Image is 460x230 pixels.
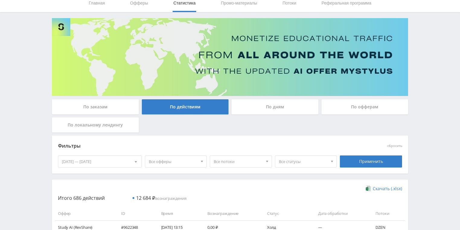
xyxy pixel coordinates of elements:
span: Скачать (.xlsx) [373,186,402,191]
div: По дням [232,99,318,114]
td: Время [155,207,202,220]
div: По офферам [321,99,408,114]
td: Вознаграждение [201,207,261,220]
div: Применить [340,155,402,168]
a: Скачать (.xlsx) [366,186,402,192]
span: 12 684 ₽ [136,195,155,201]
div: [DATE] — [DATE] [58,156,142,167]
span: Все потоки [214,156,263,167]
td: Статус [261,207,312,220]
div: По заказам [52,99,139,114]
div: По действиям [142,99,229,114]
div: По локальному лендингу [52,117,139,133]
img: Banner [52,18,408,96]
td: Дата обработки [312,207,370,220]
button: сбросить [387,144,402,148]
div: Фильтры [58,142,315,151]
img: xlsx [366,185,371,191]
td: Оффер [55,207,115,220]
td: ID [115,207,155,220]
span: Все офферы [149,156,198,167]
td: Потоки [369,207,405,220]
span: Все статусы [279,156,328,167]
span: вознаграждения [136,196,187,201]
span: Итого 686 действий [58,195,105,201]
